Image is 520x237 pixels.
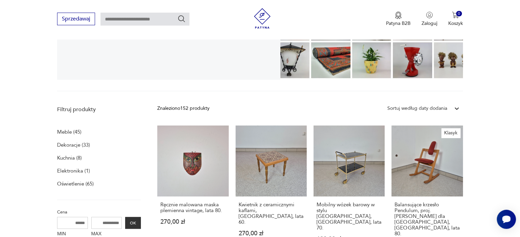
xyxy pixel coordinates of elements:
[386,20,411,27] p: Patyna B2B
[448,12,463,27] button: 0Koszyk
[57,140,90,150] a: Dekoracje (33)
[395,202,459,237] h3: Balansujące krzesło Pendulum, proj. [PERSON_NAME] dla [GEOGRAPHIC_DATA], [GEOGRAPHIC_DATA], lata 80.
[386,12,411,27] button: Patyna B2B
[497,210,516,229] iframe: Smartsupp widget button
[448,20,463,27] p: Koszyk
[456,11,462,17] div: 0
[125,217,141,229] button: OK
[160,219,225,225] p: 270,00 zł
[422,12,437,27] button: Zaloguj
[157,105,210,112] div: Znaleziono 152 produkty
[452,12,459,18] img: Ikona koszyka
[387,105,447,112] div: Sortuj według daty dodania
[239,231,304,236] p: 270,00 zł
[395,12,402,19] img: Ikona medalu
[57,17,95,22] a: Sprzedawaj
[57,127,81,137] a: Meble (45)
[57,153,82,163] a: Kuchnia (8)
[160,202,225,213] h3: Ręcznie malowana maska plemienna vintage, lata 80.
[317,202,382,231] h3: Mobilny wózek barowy w stylu [GEOGRAPHIC_DATA], [GEOGRAPHIC_DATA], lata 70.
[239,202,304,225] h3: Kwietnik z ceramicznymi kaflami, [GEOGRAPHIC_DATA], lata 60.
[386,12,411,27] a: Ikona medaluPatyna B2B
[57,179,94,189] a: Oświetlenie (65)
[57,106,141,113] p: Filtruj produkty
[177,15,186,23] button: Szukaj
[422,20,437,27] p: Zaloguj
[426,12,433,18] img: Ikonka użytkownika
[57,208,141,216] p: Cena
[57,13,95,25] button: Sprzedawaj
[57,166,90,176] a: Elektronika (1)
[252,8,272,29] img: Patyna - sklep z meblami i dekoracjami vintage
